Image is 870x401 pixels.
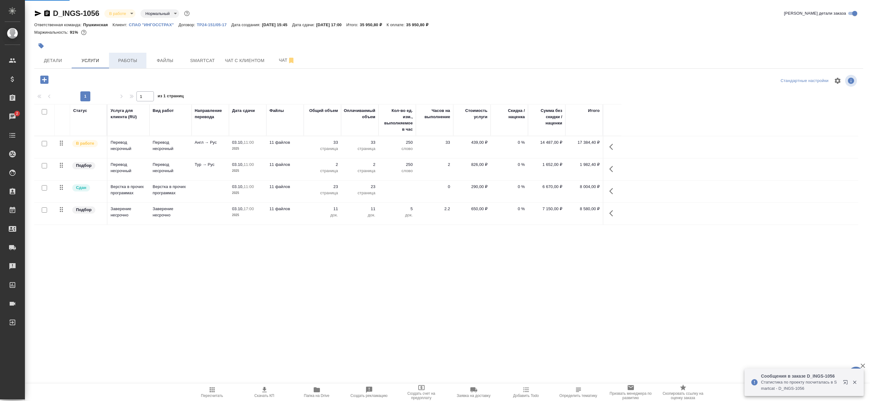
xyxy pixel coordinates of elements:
p: Ответственная команда: [34,22,83,27]
div: Итого [588,108,600,114]
span: Пересчитать [201,394,223,398]
button: Открыть в новой вкладке [839,376,854,391]
div: split button [779,76,830,86]
div: Услуга для клиента (RU) [111,108,146,120]
div: Файлы [269,108,284,114]
button: Папка на Drive [291,384,343,401]
button: Добавить услугу [36,73,53,86]
p: СПАО "ИНГОССТРАХ" [129,22,178,27]
p: 650,00 ₽ [456,206,487,212]
button: Добавить тэг [34,39,48,53]
span: Посмотреть информацию [845,75,858,87]
p: слово [382,168,413,174]
span: Детали [38,57,68,65]
div: Кол-во ед. изм., выполняемое в час [382,108,413,133]
button: Показать кнопки [606,206,620,221]
p: страница [307,168,338,174]
button: Закрыть [848,379,861,385]
p: 11 [307,206,338,212]
p: 8 580,00 ₽ [568,206,600,212]
span: Скопировать ссылку на оценку заказа [661,391,706,400]
span: Работы [113,57,143,65]
p: Итого: [346,22,360,27]
p: Англ → Рус [195,139,226,146]
p: 03.10, [232,140,244,145]
td: 33 [416,136,453,158]
p: 250 [382,139,413,146]
a: 2 [2,109,23,124]
button: Заявка на доставку [448,384,500,401]
p: 35 950,80 ₽ [406,22,433,27]
p: 17:00 [244,206,254,211]
p: Маржинальность: [34,30,70,35]
span: Чат с клиентом [225,57,264,65]
p: 11 файлов [269,184,301,190]
p: 03.10, [232,162,244,167]
span: из 1 страниц [158,92,184,101]
p: 17 384,40 ₽ [568,139,600,146]
span: Настроить таблицу [830,73,845,88]
p: Перевод несрочный [111,162,146,174]
span: [PERSON_NAME] детали заказа [784,10,846,17]
p: 290,00 ₽ [456,184,487,190]
p: Заверение несрочно [153,206,188,218]
div: Сумма без скидки / наценки [531,108,562,126]
p: 35 950,80 ₽ [360,22,387,27]
p: 1 982,40 ₽ [568,162,600,168]
p: Перевод несрочный [153,139,188,152]
p: 2025 [232,146,263,152]
button: 🙏 [848,367,864,382]
button: 2724.72 RUB; [80,28,88,36]
button: Скопировать ссылку для ЯМессенджера [34,10,42,17]
button: В работе [107,11,128,16]
button: Призвать менеджера по развитию [605,384,657,401]
span: Добавить Todo [513,394,539,398]
div: Вид работ [153,108,174,114]
button: Создать рекламацию [343,384,395,401]
p: страница [307,190,338,196]
p: Перевод несрочный [111,139,146,152]
p: К оплате: [387,22,406,27]
p: Клиент: [112,22,129,27]
div: Общий объем [309,108,338,114]
span: Призвать менеджера по развитию [608,391,653,400]
p: 2 [344,162,375,168]
span: Определить тематику [559,394,597,398]
button: Скопировать ссылку [43,10,51,17]
span: Smartcat [188,57,217,65]
p: Тур → Рус [195,162,226,168]
button: Показать кнопки [606,162,620,176]
span: Услуги [75,57,105,65]
span: 2 [12,110,22,117]
button: Создать счет на предоплату [395,384,448,401]
p: док. [307,212,338,218]
td: 2.2 [416,203,453,225]
p: 0 % [494,184,525,190]
button: Доп статусы указывают на важность/срочность заказа [183,9,191,17]
button: Определить тематику [552,384,605,401]
p: 0 % [494,206,525,212]
span: Чат [272,56,302,64]
div: В работе [140,9,179,18]
p: страница [344,168,375,174]
p: 23 [344,184,375,190]
p: 439,00 ₽ [456,139,487,146]
span: Создать счет на предоплату [399,391,444,400]
p: 8 004,00 ₽ [568,184,600,190]
p: Пушкинская [83,22,113,27]
p: 5 [382,206,413,212]
p: док. [344,212,375,218]
p: 2025 [232,212,263,218]
a: ТР24-151/05-17 [197,22,231,27]
p: 11:00 [244,140,254,145]
p: страница [307,146,338,152]
p: 23 [307,184,338,190]
p: страница [344,146,375,152]
p: 14 487,00 ₽ [531,139,562,146]
svg: Отписаться [288,57,295,64]
div: Оплачиваемый объем [344,108,375,120]
p: Договор: [178,22,197,27]
p: 826,00 ₽ [456,162,487,168]
p: Сообщения в заказе D_INGS-1056 [761,373,839,379]
div: Стоимость услуги [456,108,487,120]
